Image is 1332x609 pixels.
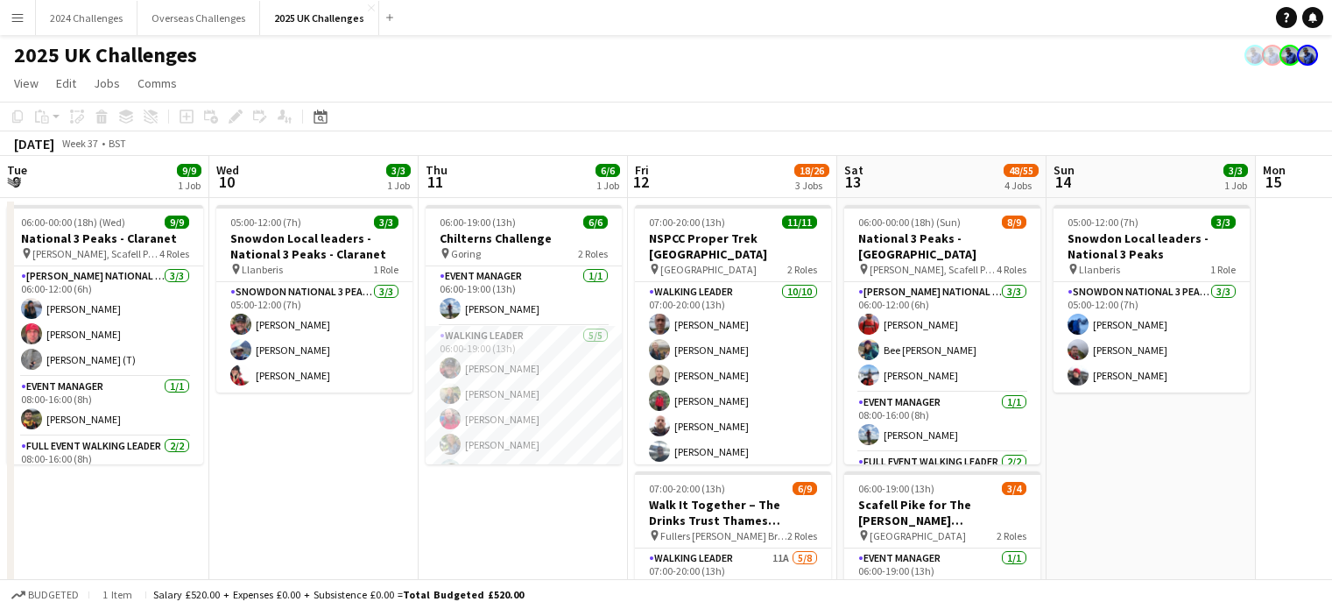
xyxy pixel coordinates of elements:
[9,585,81,605] button: Budgeted
[858,216,961,229] span: 06:00-00:00 (18h) (Sun)
[842,172,863,192] span: 13
[451,247,481,260] span: Goring
[178,179,201,192] div: 1 Job
[165,216,189,229] span: 9/9
[130,72,184,95] a: Comms
[997,529,1026,542] span: 2 Roles
[844,162,863,178] span: Sat
[96,588,138,601] span: 1 item
[1262,45,1283,66] app-user-avatar: Andy Baker
[635,497,831,528] h3: Walk It Together – The Drinks Trust Thames Footpath Challenge
[1210,263,1236,276] span: 1 Role
[423,172,448,192] span: 11
[109,137,126,150] div: BST
[1079,263,1120,276] span: Llanberis
[7,230,203,246] h3: National 3 Peaks - Claranet
[635,282,831,570] app-card-role: Walking Leader10/1007:00-20:00 (13h)[PERSON_NAME][PERSON_NAME][PERSON_NAME][PERSON_NAME][PERSON_N...
[7,162,27,178] span: Tue
[7,205,203,464] app-job-card: 06:00-00:00 (18h) (Wed)9/9National 3 Peaks - Claranet [PERSON_NAME], Scafell Pike and Snowdon4 Ro...
[177,164,201,177] span: 9/9
[635,230,831,262] h3: NSPCC Proper Trek [GEOGRAPHIC_DATA]
[1002,482,1026,495] span: 3/4
[649,482,725,495] span: 07:00-20:00 (13h)
[635,162,649,178] span: Fri
[660,529,787,542] span: Fullers [PERSON_NAME] Brewery, [GEOGRAPHIC_DATA]
[1279,45,1300,66] app-user-avatar: Andy Baker
[844,497,1040,528] h3: Scafell Pike for The [PERSON_NAME] [PERSON_NAME] Trust
[7,377,203,436] app-card-role: Event Manager1/108:00-16:00 (8h)[PERSON_NAME]
[782,216,817,229] span: 11/11
[214,172,239,192] span: 10
[374,216,398,229] span: 3/3
[870,529,966,542] span: [GEOGRAPHIC_DATA]
[583,216,608,229] span: 6/6
[153,588,524,601] div: Salary £520.00 + Expenses £0.00 + Subsistence £0.00 =
[1054,162,1075,178] span: Sun
[14,135,54,152] div: [DATE]
[7,266,203,377] app-card-role: [PERSON_NAME] National 3 Peaks Walking Leader3/306:00-12:00 (6h)[PERSON_NAME][PERSON_NAME][PERSON...
[793,482,817,495] span: 6/9
[56,75,76,91] span: Edit
[242,263,283,276] span: Llanberis
[787,529,817,542] span: 2 Roles
[635,205,831,464] div: 07:00-20:00 (13h)11/11NSPCC Proper Trek [GEOGRAPHIC_DATA] [GEOGRAPHIC_DATA]2 RolesWalking Leader1...
[844,205,1040,464] app-job-card: 06:00-00:00 (18h) (Sun)8/9National 3 Peaks - [GEOGRAPHIC_DATA] [PERSON_NAME], Scafell Pike and Sn...
[58,137,102,150] span: Week 37
[7,72,46,95] a: View
[1004,179,1038,192] div: 4 Jobs
[1068,216,1138,229] span: 05:00-12:00 (7h)
[4,172,27,192] span: 9
[578,247,608,260] span: 2 Roles
[87,72,127,95] a: Jobs
[426,205,622,464] app-job-card: 06:00-19:00 (13h)6/6Chilterns Challenge Goring2 RolesEvent Manager1/106:00-19:00 (13h)[PERSON_NAM...
[844,549,1040,608] app-card-role: Event Manager1/106:00-19:00 (13h)[PERSON_NAME]
[844,452,1040,542] app-card-role: Full Event Walking Leader2/2
[403,588,524,601] span: Total Budgeted £520.00
[387,179,410,192] div: 1 Job
[1224,179,1247,192] div: 1 Job
[28,589,79,601] span: Budgeted
[36,1,137,35] button: 2024 Challenges
[216,230,412,262] h3: Snowdon Local leaders - National 3 Peaks - Claranet
[844,230,1040,262] h3: National 3 Peaks - [GEOGRAPHIC_DATA]
[632,172,649,192] span: 12
[216,162,239,178] span: Wed
[137,1,260,35] button: Overseas Challenges
[1263,162,1286,178] span: Mon
[1211,216,1236,229] span: 3/3
[1223,164,1248,177] span: 3/3
[159,247,189,260] span: 4 Roles
[1054,282,1250,393] app-card-role: Snowdon National 3 Peaks Walking Leader3/305:00-12:00 (7h)[PERSON_NAME][PERSON_NAME][PERSON_NAME]
[1002,216,1026,229] span: 8/9
[660,263,757,276] span: [GEOGRAPHIC_DATA]
[794,164,829,177] span: 18/26
[1051,172,1075,192] span: 14
[844,393,1040,452] app-card-role: Event Manager1/108:00-16:00 (8h)[PERSON_NAME]
[596,179,619,192] div: 1 Job
[844,282,1040,393] app-card-role: [PERSON_NAME] National 3 Peaks Walking Leader3/306:00-12:00 (6h)[PERSON_NAME]Bee [PERSON_NAME][PE...
[216,205,412,393] app-job-card: 05:00-12:00 (7h)3/3Snowdon Local leaders - National 3 Peaks - Claranet Llanberis1 RoleSnowdon Nat...
[426,162,448,178] span: Thu
[14,42,197,68] h1: 2025 UK Challenges
[94,75,120,91] span: Jobs
[1004,164,1039,177] span: 48/55
[1054,205,1250,393] app-job-card: 05:00-12:00 (7h)3/3Snowdon Local leaders - National 3 Peaks Llanberis1 RoleSnowdon National 3 Pea...
[7,436,203,521] app-card-role: Full Event Walking Leader2/208:00-16:00 (8h)
[596,164,620,177] span: 6/6
[21,216,125,229] span: 06:00-00:00 (18h) (Wed)
[1260,172,1286,192] span: 15
[787,263,817,276] span: 2 Roles
[1054,230,1250,262] h3: Snowdon Local leaders - National 3 Peaks
[216,282,412,393] app-card-role: Snowdon National 3 Peaks Walking Leader3/305:00-12:00 (7h)[PERSON_NAME][PERSON_NAME][PERSON_NAME]
[14,75,39,91] span: View
[795,179,828,192] div: 3 Jobs
[49,72,83,95] a: Edit
[230,216,301,229] span: 05:00-12:00 (7h)
[426,326,622,487] app-card-role: Walking Leader5/506:00-19:00 (13h)[PERSON_NAME][PERSON_NAME][PERSON_NAME][PERSON_NAME][PERSON_NAME]
[137,75,177,91] span: Comms
[858,482,934,495] span: 06:00-19:00 (13h)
